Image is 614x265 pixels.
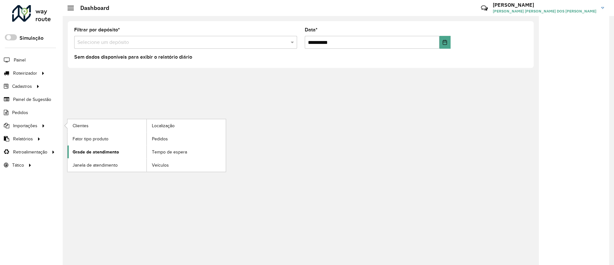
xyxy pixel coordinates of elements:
a: Grade de atendimento [67,145,146,158]
span: Fator tipo produto [73,136,108,142]
span: [PERSON_NAME] [PERSON_NAME] DOS [PERSON_NAME] [493,8,596,14]
span: Localização [152,122,175,129]
span: Pedidos [12,109,28,116]
label: Filtrar por depósito [74,26,120,34]
label: Sem dados disponíveis para exibir o relatório diário [74,53,192,61]
a: Fator tipo produto [67,132,146,145]
span: Roteirizador [13,70,37,77]
span: Pedidos [152,136,168,142]
span: Importações [13,122,37,129]
a: Pedidos [147,132,226,145]
button: Choose Date [439,36,451,49]
a: Contato Rápido [477,1,491,15]
span: Tempo de espera [152,149,187,155]
a: Clientes [67,119,146,132]
span: Tático [12,162,24,169]
span: Painel [14,57,26,63]
span: Veículos [152,162,169,169]
span: Painel de Sugestão [13,96,51,103]
a: Localização [147,119,226,132]
h2: Dashboard [74,4,109,12]
span: Clientes [73,122,89,129]
a: Veículos [147,159,226,171]
label: Simulação [20,34,43,42]
span: Janela de atendimento [73,162,118,169]
span: Retroalimentação [13,149,47,155]
span: Relatórios [13,136,33,142]
a: Tempo de espera [147,145,226,158]
h3: [PERSON_NAME] [493,2,596,8]
span: Grade de atendimento [73,149,119,155]
a: Janela de atendimento [67,159,146,171]
label: Data [305,26,318,34]
span: Cadastros [12,83,32,90]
